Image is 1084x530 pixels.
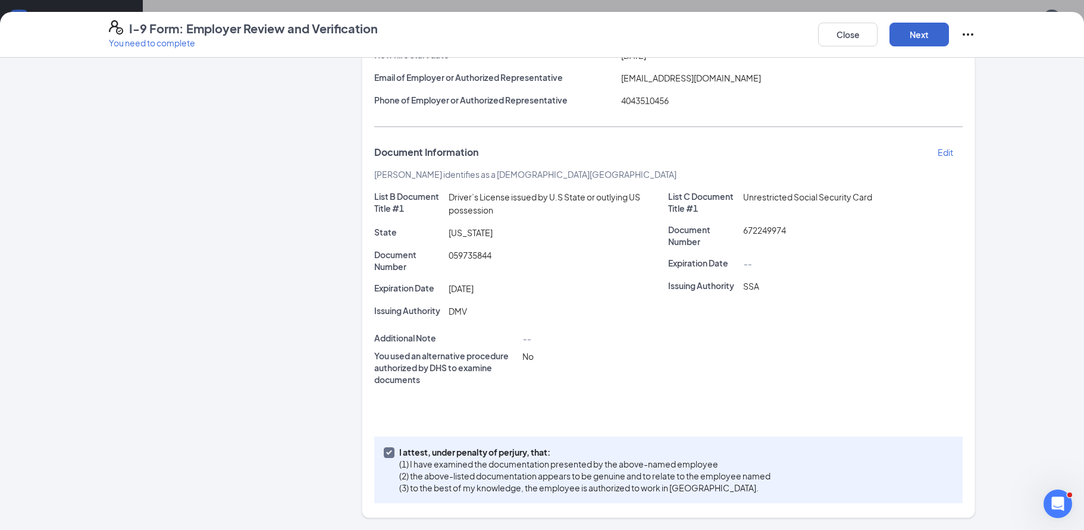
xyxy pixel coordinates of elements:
[109,20,123,35] svg: FormI9EVerifyIcon
[522,351,534,362] span: No
[374,169,676,180] span: [PERSON_NAME] identifies as a [DEMOGRAPHIC_DATA][GEOGRAPHIC_DATA]
[374,249,444,272] p: Document Number
[621,95,669,106] span: 4043510456
[374,146,478,158] span: Document Information
[374,190,444,214] p: List B Document Title #1
[109,37,378,49] p: You need to complete
[449,306,467,316] span: DMV
[668,280,738,291] p: Issuing Authority
[399,446,770,458] p: I attest, under penalty of perjury, that:
[668,190,738,214] p: List C Document Title #1
[449,250,491,261] span: 059735844
[399,470,770,482] p: (2) the above-listed documentation appears to be genuine and to relate to the employee named
[743,281,759,291] span: SSA
[818,23,878,46] button: Close
[889,23,949,46] button: Next
[399,458,770,470] p: (1) I have examined the documentation presented by the above-named employee
[621,73,761,83] span: [EMAIL_ADDRESS][DOMAIN_NAME]
[743,192,872,202] span: Unrestricted Social Security Card
[449,192,640,215] span: Driver’s License issued by U.S State or outlying US possession
[129,20,378,37] h4: I-9 Form: Employer Review and Verification
[374,282,444,294] p: Expiration Date
[938,146,953,158] p: Edit
[374,226,444,238] p: State
[668,257,738,269] p: Expiration Date
[399,482,770,494] p: (3) to the best of my knowledge, the employee is authorized to work in [GEOGRAPHIC_DATA].
[374,350,518,385] p: You used an alternative procedure authorized by DHS to examine documents
[374,305,444,316] p: Issuing Authority
[961,27,975,42] svg: Ellipses
[449,227,493,238] span: [US_STATE]
[449,283,474,294] span: [DATE]
[1044,490,1072,518] iframe: Intercom live chat
[522,333,531,344] span: --
[374,94,617,106] p: Phone of Employer or Authorized Representative
[668,224,738,247] p: Document Number
[743,258,751,269] span: --
[374,332,518,344] p: Additional Note
[374,71,617,83] p: Email of Employer or Authorized Representative
[743,225,786,236] span: 672249974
